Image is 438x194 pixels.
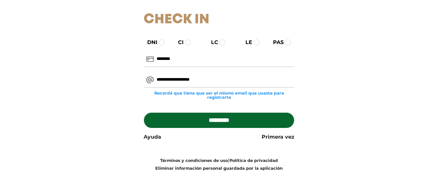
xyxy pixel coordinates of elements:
[141,39,157,46] label: DNI
[172,39,183,46] label: CI
[240,39,252,46] label: LE
[230,158,278,163] a: Política de privacidad
[155,166,283,171] a: Eliminar información personal guardada por la aplicación
[139,156,299,172] div: |
[144,91,294,99] small: Recordá que tiene que ser el mismo email que usaste para registrarte
[144,133,161,141] a: Ayuda
[144,12,294,28] h1: Check In
[205,39,218,46] label: LC
[160,158,228,163] a: Términos y condiciones de uso
[262,133,294,141] a: Primera vez
[267,39,284,46] label: PAS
